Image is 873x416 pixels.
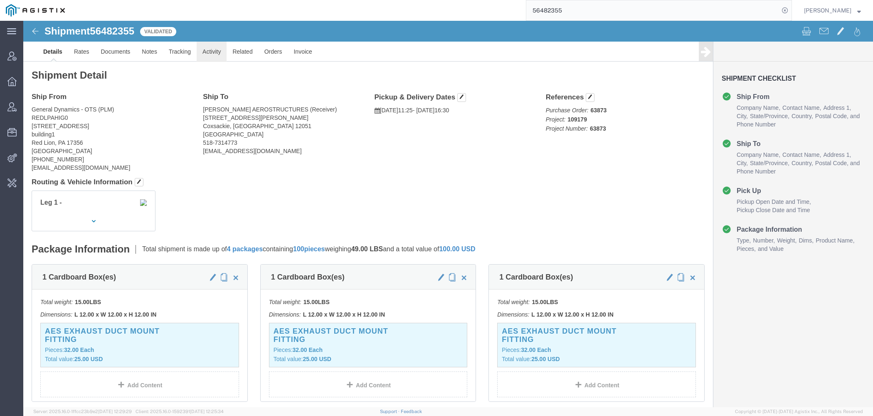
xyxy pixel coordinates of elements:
[136,409,224,414] span: Client: 2025.16.0-1592391
[735,408,863,415] span: Copyright © [DATE]-[DATE] Agistix Inc., All Rights Reserved
[190,409,224,414] span: [DATE] 12:25:34
[526,0,779,20] input: Search for shipment number, reference number
[6,4,65,17] img: logo
[401,409,422,414] a: Feedback
[804,5,861,15] button: [PERSON_NAME]
[804,6,851,15] span: Kaitlyn Hostetler
[23,21,873,407] iframe: FS Legacy Container
[98,409,132,414] span: [DATE] 12:29:29
[380,409,401,414] a: Support
[33,409,132,414] span: Server: 2025.16.0-1ffcc23b9e2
